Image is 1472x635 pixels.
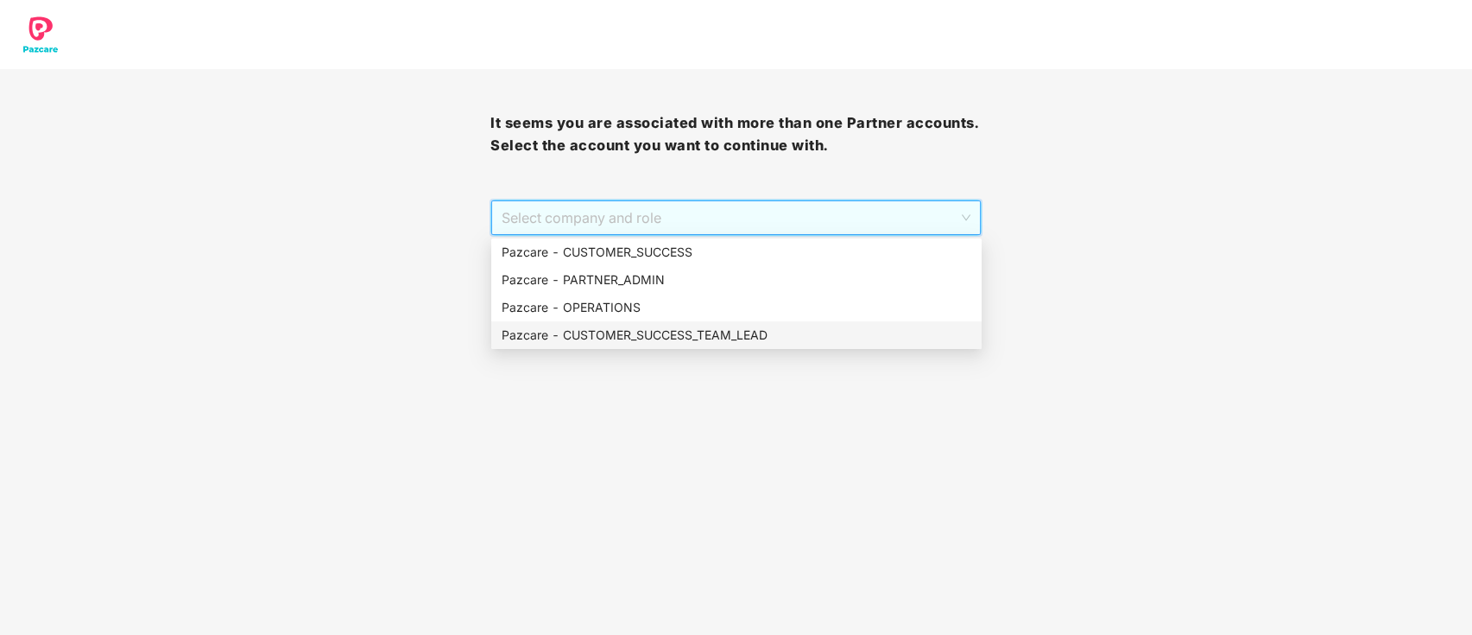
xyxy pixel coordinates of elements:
[491,238,982,266] div: Pazcare - CUSTOMER_SUCCESS
[491,294,982,321] div: Pazcare - OPERATIONS
[502,298,971,317] div: Pazcare - OPERATIONS
[490,112,981,156] h3: It seems you are associated with more than one Partner accounts. Select the account you want to c...
[502,270,971,289] div: Pazcare - PARTNER_ADMIN
[491,321,982,349] div: Pazcare - CUSTOMER_SUCCESS_TEAM_LEAD
[502,201,970,234] span: Select company and role
[491,266,982,294] div: Pazcare - PARTNER_ADMIN
[502,243,971,262] div: Pazcare - CUSTOMER_SUCCESS
[502,326,971,345] div: Pazcare - CUSTOMER_SUCCESS_TEAM_LEAD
